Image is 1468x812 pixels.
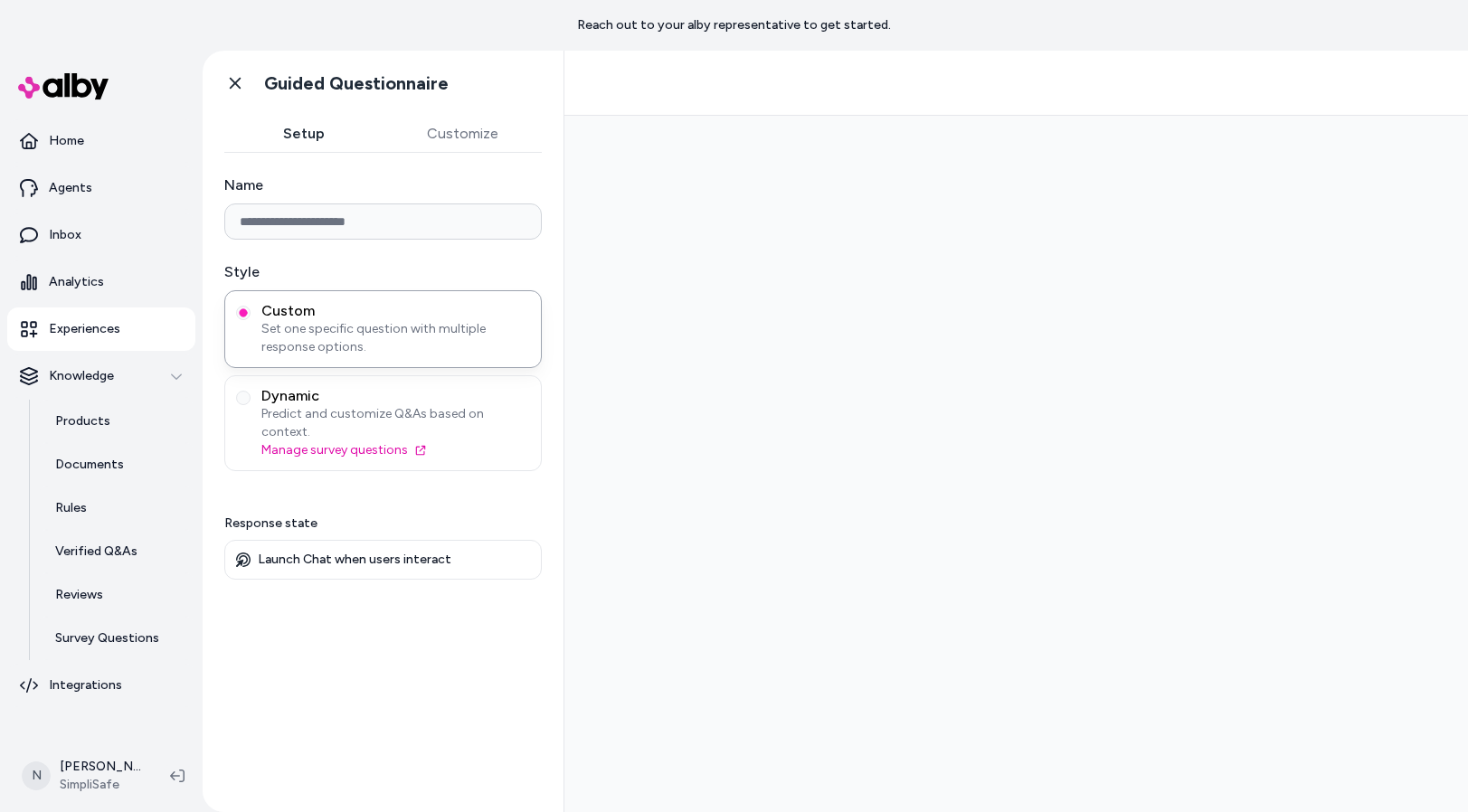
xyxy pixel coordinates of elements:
p: Reach out to your alby representative to get started. [577,16,891,34]
span: N [22,761,51,790]
button: DynamicPredict and customize Q&As based on context.Manage survey questions [236,391,251,405]
button: Setup [224,116,384,152]
p: Products [55,412,110,430]
p: Home [49,132,84,150]
label: Name [224,175,542,196]
p: Verified Q&As [55,543,137,561]
a: Inbox [7,213,195,257]
a: Integrations [7,664,195,707]
p: Documents [55,456,124,474]
a: Reviews [37,573,195,617]
p: Reviews [55,586,103,604]
a: Verified Q&As [37,530,195,573]
span: Set one specific question with multiple response options. [261,320,530,356]
button: N[PERSON_NAME]SimpliSafe [11,747,156,805]
a: Manage survey questions [261,441,530,459]
a: Agents [7,166,195,210]
p: Agents [49,179,92,197]
p: Inbox [49,226,81,244]
p: Experiences [49,320,120,338]
span: Custom [261,302,530,320]
a: Documents [37,443,195,486]
a: Products [37,400,195,443]
p: Integrations [49,676,122,694]
span: Dynamic [261,387,530,405]
button: CustomSet one specific question with multiple response options. [236,306,251,320]
img: alby Logo [18,73,109,99]
p: [PERSON_NAME] [60,758,141,776]
p: Analytics [49,273,104,291]
a: Survey Questions [37,617,195,660]
span: SimpliSafe [60,776,141,794]
p: Knowledge [49,367,114,385]
a: Experiences [7,307,195,351]
p: Launch Chat when users interact [258,552,451,568]
button: Knowledge [7,354,195,398]
span: Predict and customize Q&As based on context. [261,405,530,441]
a: Rules [37,486,195,530]
button: Customize [384,116,543,152]
p: Rules [55,499,87,517]
h1: Guided Questionnaire [264,72,449,95]
p: Survey Questions [55,629,159,647]
a: Analytics [7,260,195,304]
a: Home [7,119,195,163]
label: Style [224,261,542,283]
